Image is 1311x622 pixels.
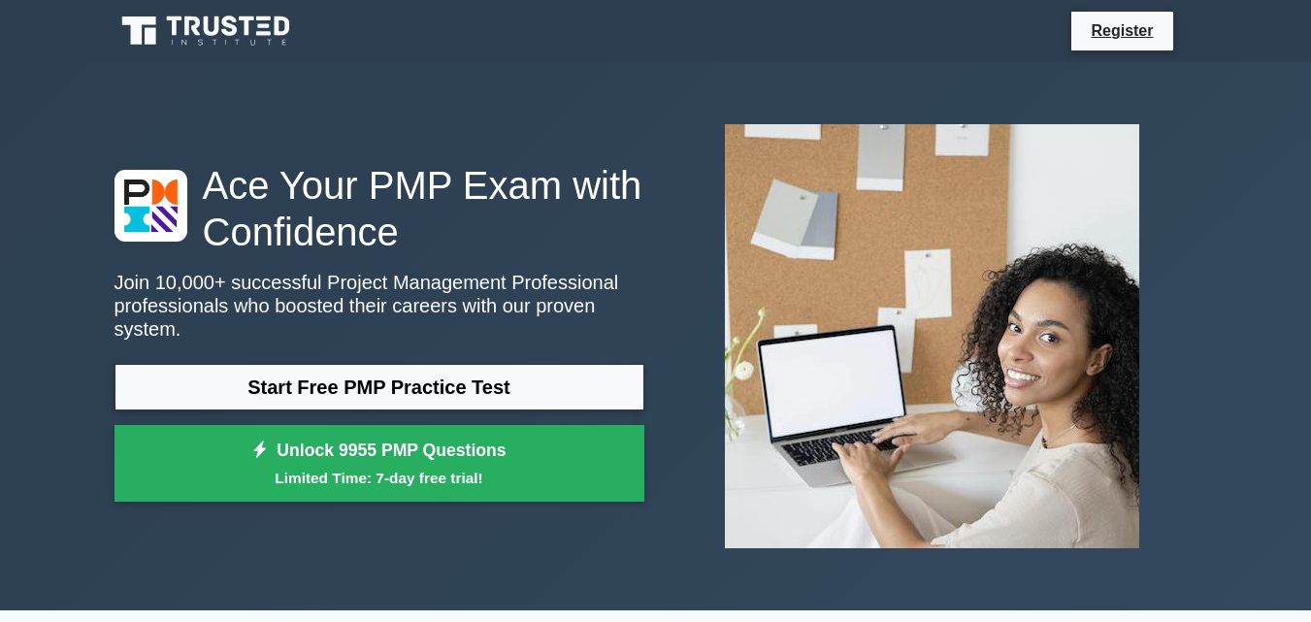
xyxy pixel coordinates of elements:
[115,364,644,410] a: Start Free PMP Practice Test
[1079,18,1164,43] a: Register
[115,271,644,341] p: Join 10,000+ successful Project Management Professional professionals who boosted their careers w...
[139,467,620,489] small: Limited Time: 7-day free trial!
[115,425,644,503] a: Unlock 9955 PMP QuestionsLimited Time: 7-day free trial!
[115,162,644,255] h1: Ace Your PMP Exam with Confidence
